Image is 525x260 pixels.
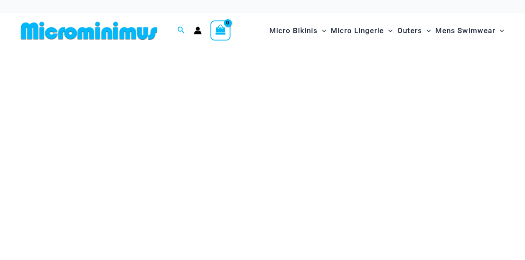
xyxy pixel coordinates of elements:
[17,21,161,41] img: MM SHOP LOGO FLAT
[269,20,318,42] span: Micro Bikinis
[318,20,326,42] span: Menu Toggle
[194,27,202,34] a: Account icon link
[267,17,329,44] a: Micro BikinisMenu ToggleMenu Toggle
[177,25,185,36] a: Search icon link
[329,17,395,44] a: Micro LingerieMenu ToggleMenu Toggle
[331,20,384,42] span: Micro Lingerie
[266,16,508,45] nav: Site Navigation
[384,20,393,42] span: Menu Toggle
[397,20,422,42] span: Outers
[435,20,495,42] span: Mens Swimwear
[210,20,230,41] a: View Shopping Cart, empty
[422,20,431,42] span: Menu Toggle
[395,17,433,44] a: OutersMenu ToggleMenu Toggle
[495,20,504,42] span: Menu Toggle
[433,17,506,44] a: Mens SwimwearMenu ToggleMenu Toggle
